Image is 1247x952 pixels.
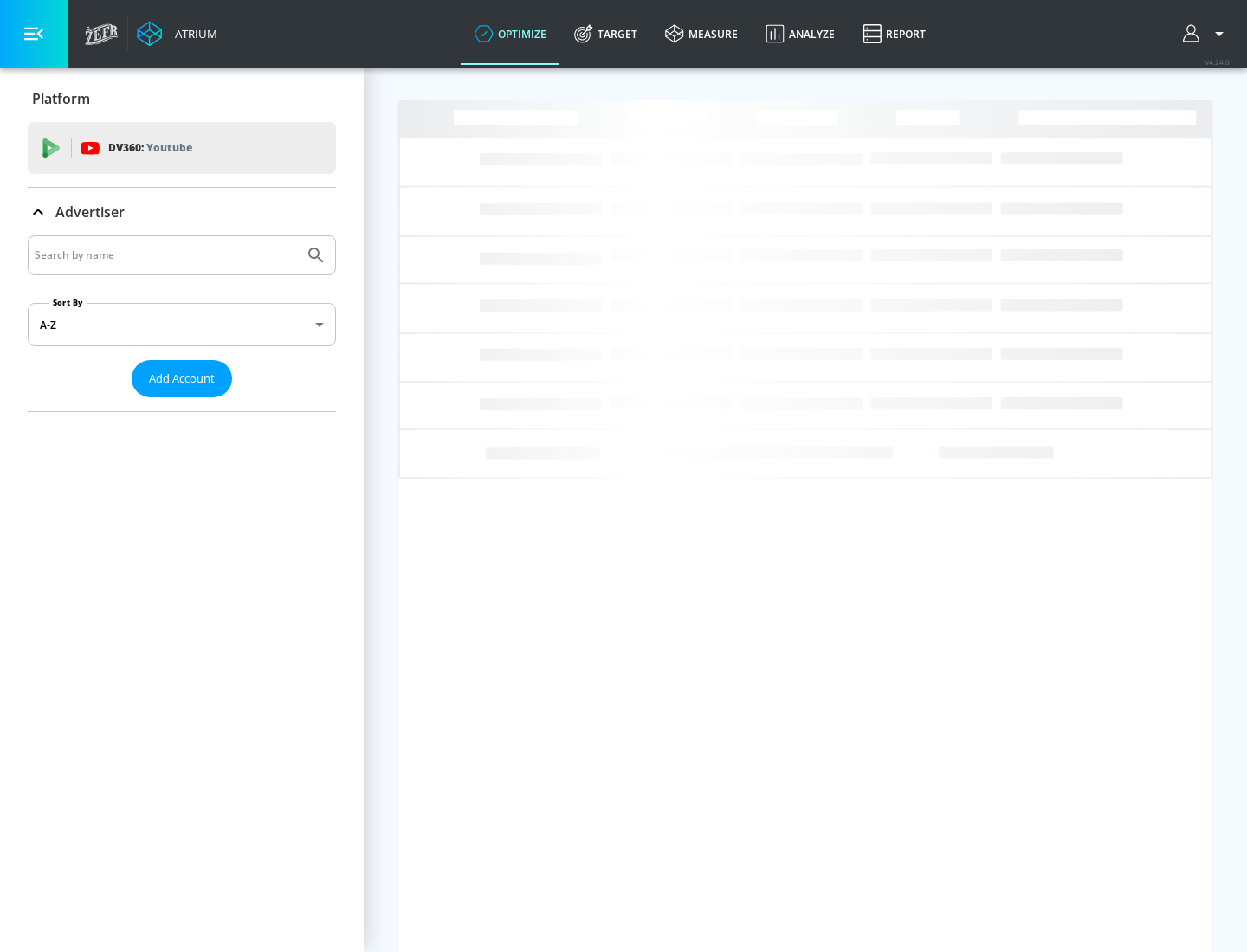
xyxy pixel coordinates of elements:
[149,369,215,389] span: Add Account
[28,303,336,346] div: A-Z
[28,74,336,123] div: Platform
[28,235,336,411] div: Advertiser
[560,3,651,65] a: Target
[849,3,940,65] a: Report
[28,122,336,174] div: DV360: Youtube
[146,138,192,157] p: Youtube
[28,397,336,411] nav: list of Advertiser
[651,3,752,65] a: measure
[168,26,217,42] div: Atrium
[461,3,560,65] a: optimize
[108,138,192,158] p: DV360:
[1205,57,1230,67] span: v 4.24.0
[35,244,297,267] input: Search by name
[32,89,90,108] p: Platform
[132,360,232,397] button: Add Account
[137,21,217,47] a: Atrium
[752,3,849,65] a: Analyze
[28,188,336,236] div: Advertiser
[55,203,125,222] p: Advertiser
[49,297,87,308] label: Sort By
